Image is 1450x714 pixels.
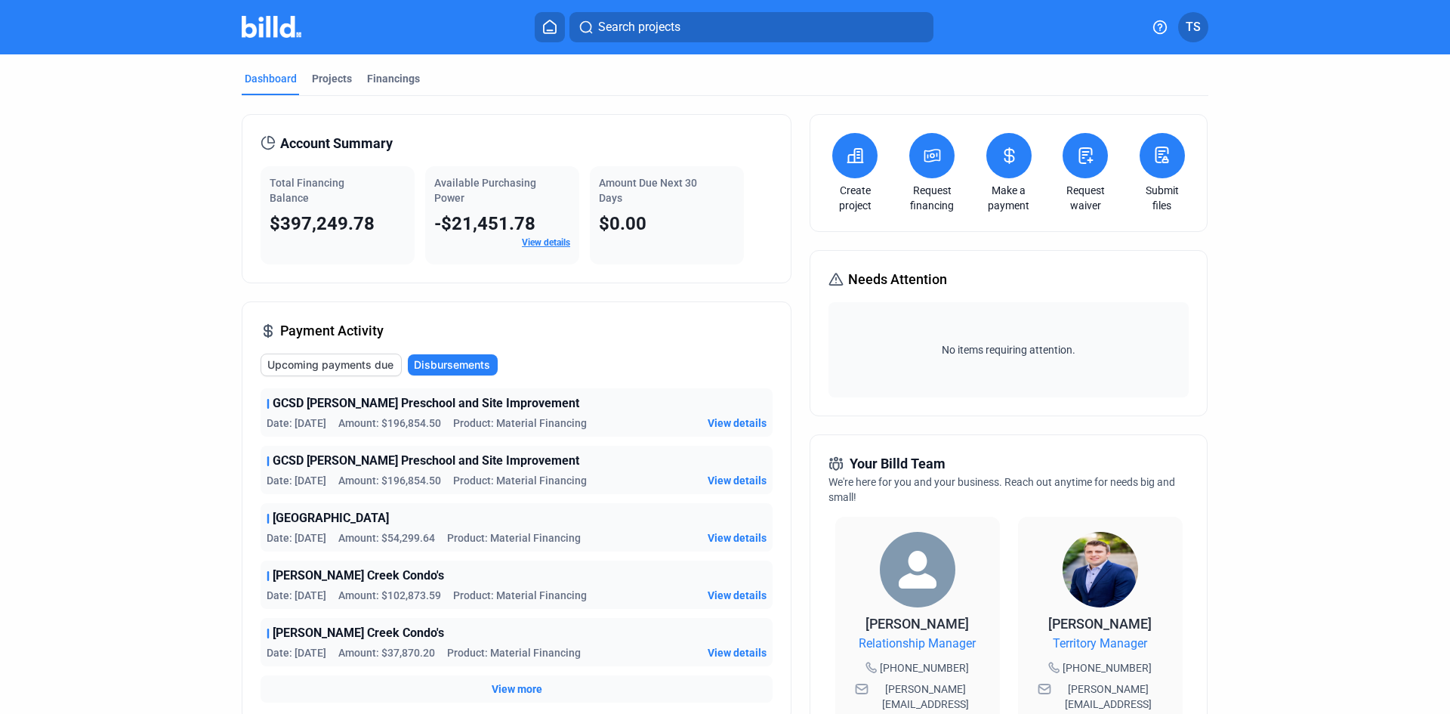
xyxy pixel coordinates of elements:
span: Amount: $196,854.50 [338,473,441,488]
span: [PERSON_NAME] Creek Condo's [273,567,444,585]
span: Product: Material Financing [447,530,581,546]
span: Amount: $196,854.50 [338,416,441,431]
span: [PERSON_NAME] [1048,616,1152,632]
span: Needs Attention [848,269,947,290]
span: No items requiring attention. [835,342,1182,357]
span: [GEOGRAPHIC_DATA] [273,509,389,527]
img: Relationship Manager [880,532,955,607]
span: Relationship Manager [859,635,976,653]
span: Total Financing Balance [270,177,344,204]
span: Disbursements [414,357,490,372]
span: Product: Material Financing [447,645,581,660]
button: View details [708,530,767,546]
button: View details [708,473,767,488]
span: Territory Manager [1053,635,1147,653]
button: Search projects [569,12,933,42]
span: Product: Material Financing [453,473,587,488]
span: We're here for you and your business. Reach out anytime for needs big and small! [828,476,1175,503]
a: Create project [828,183,881,213]
button: TS [1178,12,1208,42]
span: Your Billd Team [850,453,946,474]
button: View details [708,416,767,431]
span: Amount Due Next 30 Days [599,177,697,204]
div: Projects [312,71,352,86]
span: Available Purchasing Power [434,177,536,204]
button: View more [492,682,542,697]
span: Date: [DATE] [267,416,326,431]
span: Payment Activity [280,320,384,342]
span: [PERSON_NAME] Creek Condo's [273,624,444,642]
button: Upcoming payments due [261,354,402,376]
span: Amount: $54,299.64 [338,530,435,546]
a: Request financing [905,183,958,213]
a: View details [522,237,570,248]
button: View details [708,645,767,660]
span: Amount: $37,870.20 [338,645,435,660]
span: -$21,451.78 [434,213,535,234]
span: GCSD [PERSON_NAME] Preschool and Site Improvement [273,452,579,470]
div: Dashboard [245,71,297,86]
div: Financings [367,71,420,86]
span: Upcoming payments due [267,357,393,372]
span: Amount: $102,873.59 [338,588,441,603]
span: [PHONE_NUMBER] [1063,660,1152,675]
span: Date: [DATE] [267,530,326,546]
span: $397,249.78 [270,213,375,234]
a: Request waiver [1059,183,1112,213]
button: Disbursements [408,354,498,376]
span: Account Summary [280,133,393,154]
span: Product: Material Financing [453,588,587,603]
span: $0.00 [599,213,646,234]
img: Territory Manager [1063,532,1138,607]
a: Make a payment [983,183,1035,213]
span: Date: [DATE] [267,473,326,488]
span: Date: [DATE] [267,645,326,660]
button: View details [708,588,767,603]
span: [PHONE_NUMBER] [880,660,969,675]
span: [PERSON_NAME] [865,616,969,632]
span: Date: [DATE] [267,588,326,603]
span: Search projects [598,18,680,36]
img: Billd Company Logo [242,16,301,38]
span: GCSD [PERSON_NAME] Preschool and Site Improvement [273,394,579,413]
a: Submit files [1136,183,1189,213]
span: TS [1186,18,1201,36]
span: Product: Material Financing [453,416,587,431]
